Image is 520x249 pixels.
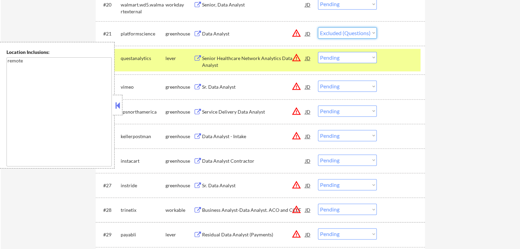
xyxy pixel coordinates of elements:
div: Location Inclusions: [6,49,112,56]
div: JD [305,27,311,40]
div: Data Analyst [202,30,305,37]
button: warning_amber [292,229,301,239]
div: workable [165,207,194,214]
div: payabli [121,231,165,238]
button: warning_amber [292,106,301,116]
div: Service Delivery Data Analyst [202,108,305,115]
div: Business Analyst-Data Analyst. ACO and CCLF [202,207,305,214]
button: warning_amber [292,131,301,141]
div: Data Analyst Contractor [202,158,305,164]
div: spsnorthamerica [121,108,165,115]
div: questanalytics [121,55,165,62]
div: vimeo [121,84,165,90]
div: workday [165,1,194,8]
div: #20 [103,1,115,8]
div: instride [121,182,165,189]
div: JD [305,204,311,216]
div: trinetix [121,207,165,214]
div: greenhouse [165,133,194,140]
button: warning_amber [292,28,301,38]
div: walmart.wd5.walmartexternal [121,1,165,15]
div: JD [305,130,311,142]
div: Data Analyst - Intake [202,133,305,140]
div: instacart [121,158,165,164]
div: greenhouse [165,182,194,189]
button: warning_amber [292,53,301,62]
div: JD [305,105,311,118]
div: JD [305,179,311,191]
button: warning_amber [292,180,301,190]
div: greenhouse [165,158,194,164]
div: lever [165,231,194,238]
div: #27 [103,182,115,189]
div: Sr. Data Analyst [202,84,305,90]
div: JD [305,52,311,64]
div: platformscience [121,30,165,37]
div: greenhouse [165,30,194,37]
div: Residual Data Analyst (Payments) [202,231,305,238]
div: #21 [103,30,115,37]
div: greenhouse [165,108,194,115]
div: kellerpostman [121,133,165,140]
div: Sr. Data Analyst [202,182,305,189]
button: warning_amber [292,205,301,214]
div: Senior, Data Analyst [202,1,305,8]
div: #29 [103,231,115,238]
button: warning_amber [292,82,301,91]
div: JD [305,228,311,240]
div: JD [305,155,311,167]
div: lever [165,55,194,62]
div: #28 [103,207,115,214]
div: greenhouse [165,84,194,90]
div: Senior Healthcare Network Analytics Data Analyst [202,55,305,68]
div: JD [305,80,311,93]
